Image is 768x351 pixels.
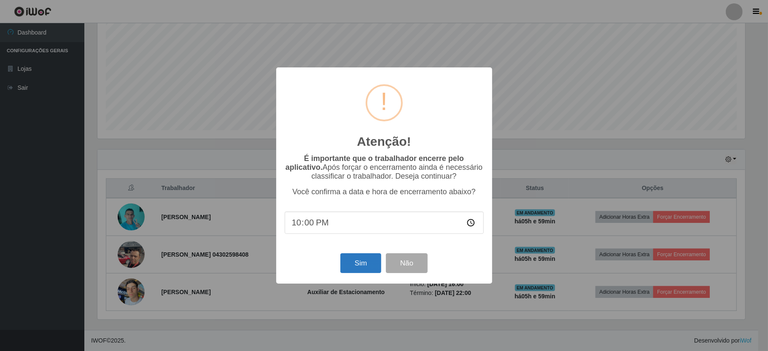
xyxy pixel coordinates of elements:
button: Sim [340,253,381,273]
p: Após forçar o encerramento ainda é necessário classificar o trabalhador. Deseja continuar? [285,154,484,181]
p: Você confirma a data e hora de encerramento abaixo? [285,188,484,196]
b: É importante que o trabalhador encerre pelo aplicativo. [286,154,464,171]
button: Não [386,253,428,273]
h2: Atenção! [357,134,411,149]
